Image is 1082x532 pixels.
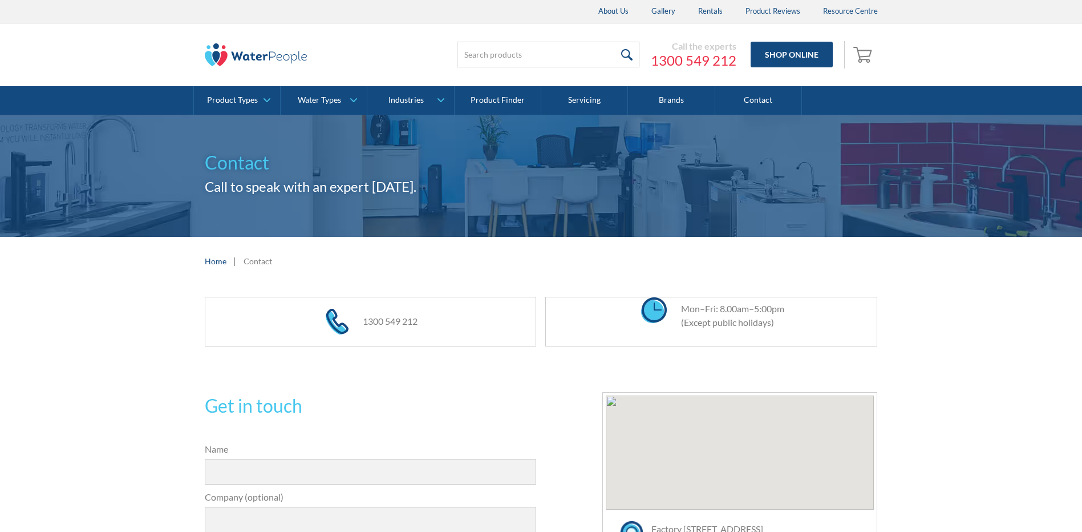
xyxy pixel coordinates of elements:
[641,297,667,323] img: clock icon
[715,86,802,115] a: Contact
[205,255,226,267] a: Home
[363,316,418,327] a: 1300 549 212
[850,41,878,68] a: Open empty cart
[651,41,736,52] div: Call the experts
[207,95,258,105] div: Product Types
[367,86,453,115] a: Industries
[205,149,878,176] h1: Contact
[628,86,715,115] a: Brands
[205,176,878,197] h2: Call to speak with an expert [DATE].
[205,43,307,66] img: The Water People
[244,255,272,267] div: Contact
[670,302,784,329] div: Mon–Fri: 8.00am–5:00pm (Except public holidays)
[388,95,424,105] div: Industries
[298,95,341,105] div: Water Types
[232,254,238,268] div: |
[732,432,747,453] div: Map pin
[205,490,537,504] label: Company (optional)
[751,42,833,67] a: Shop Online
[541,86,628,115] a: Servicing
[853,45,875,63] img: shopping cart
[205,392,537,420] h2: Get in touch
[326,309,348,334] img: phone icon
[194,86,280,115] a: Product Types
[651,52,736,69] a: 1300 549 212
[457,42,639,67] input: Search products
[281,86,367,115] a: Water Types
[205,442,537,456] label: Name
[968,475,1082,532] iframe: podium webchat widget bubble
[455,86,541,115] a: Product Finder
